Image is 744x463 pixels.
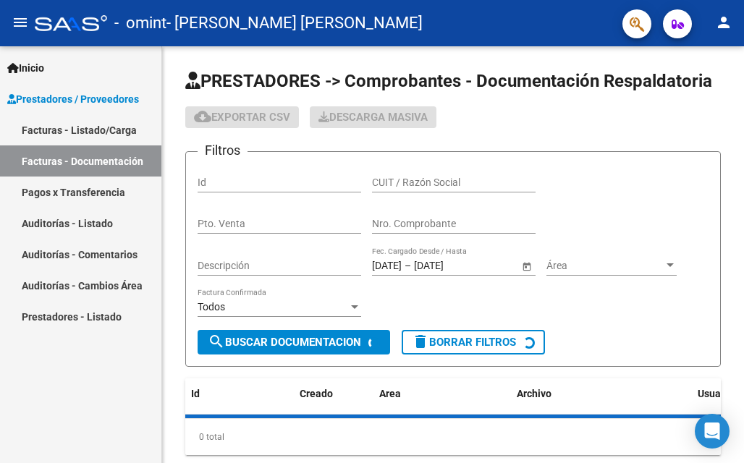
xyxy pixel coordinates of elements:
[379,388,401,399] span: Area
[412,336,516,349] span: Borrar Filtros
[185,71,712,91] span: PRESTADORES -> Comprobantes - Documentación Respaldatoria
[194,111,290,124] span: Exportar CSV
[191,388,200,399] span: Id
[511,378,692,409] datatable-header-cell: Archivo
[546,260,664,272] span: Área
[412,333,429,350] mat-icon: delete
[318,111,428,124] span: Descarga Masiva
[402,330,545,354] button: Borrar Filtros
[198,301,225,313] span: Todos
[695,414,730,449] div: Open Intercom Messenger
[185,106,299,128] button: Exportar CSV
[194,108,211,125] mat-icon: cloud_download
[7,91,139,107] span: Prestadores / Proveedores
[517,388,551,399] span: Archivo
[310,106,436,128] app-download-masive: Descarga masiva de comprobantes (adjuntos)
[405,260,411,272] span: –
[198,140,248,161] h3: Filtros
[185,419,721,455] div: 0 total
[372,260,402,272] input: Fecha inicio
[373,378,511,409] datatable-header-cell: Area
[185,378,243,409] datatable-header-cell: Id
[12,14,29,31] mat-icon: menu
[698,388,733,399] span: Usuario
[310,106,436,128] button: Descarga Masiva
[715,14,732,31] mat-icon: person
[208,333,225,350] mat-icon: search
[166,7,423,39] span: - [PERSON_NAME] [PERSON_NAME]
[519,258,534,273] button: Open calendar
[414,260,485,272] input: Fecha fin
[208,336,361,349] span: Buscar Documentacion
[300,388,333,399] span: Creado
[114,7,166,39] span: - omint
[7,60,44,76] span: Inicio
[294,378,373,409] datatable-header-cell: Creado
[198,330,390,354] button: Buscar Documentacion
